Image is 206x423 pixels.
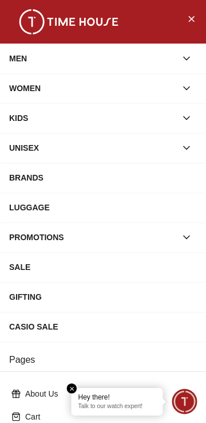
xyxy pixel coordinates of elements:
div: KIDS [9,108,176,128]
div: Hey there! [78,393,156,402]
img: ... [11,9,126,34]
div: PROMOTIONS [9,227,176,248]
p: Talk to our watch expert! [78,403,156,411]
em: Close tooltip [67,383,77,394]
div: WOMEN [9,78,176,99]
div: BRANDS [9,167,197,188]
p: Cart [25,411,190,422]
div: Chat Widget [172,389,197,414]
div: SALE [9,257,197,277]
div: LUGGAGE [9,197,197,218]
div: UNISEX [9,138,176,158]
div: GIFTING [9,287,197,307]
div: MEN [9,48,176,69]
button: Close Menu [182,9,200,28]
p: About Us [25,388,190,399]
div: CASIO SALE [9,316,197,337]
